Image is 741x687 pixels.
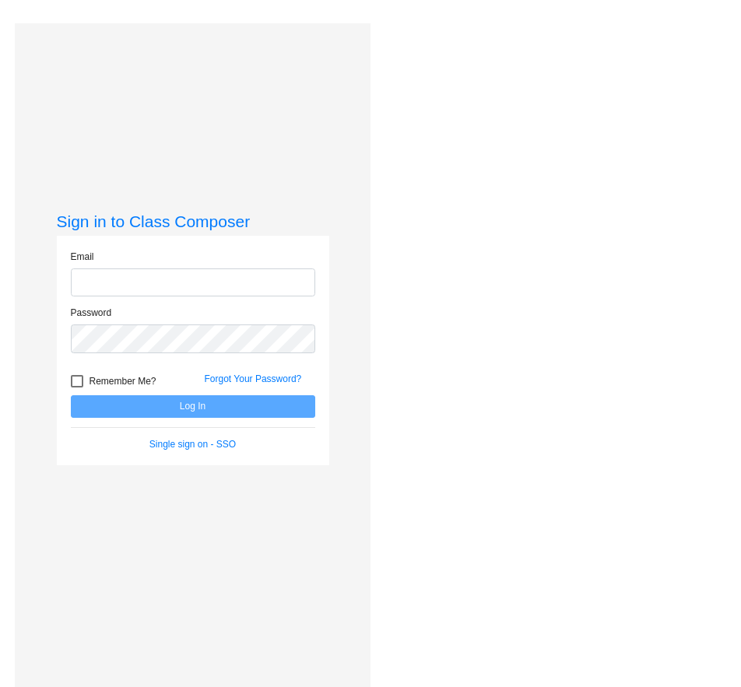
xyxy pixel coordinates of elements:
label: Email [71,250,94,264]
label: Password [71,306,112,320]
button: Log In [71,395,315,418]
a: Single sign on - SSO [149,439,236,450]
a: Forgot Your Password? [205,373,302,384]
h3: Sign in to Class Composer [57,212,329,231]
span: Remember Me? [90,372,156,391]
